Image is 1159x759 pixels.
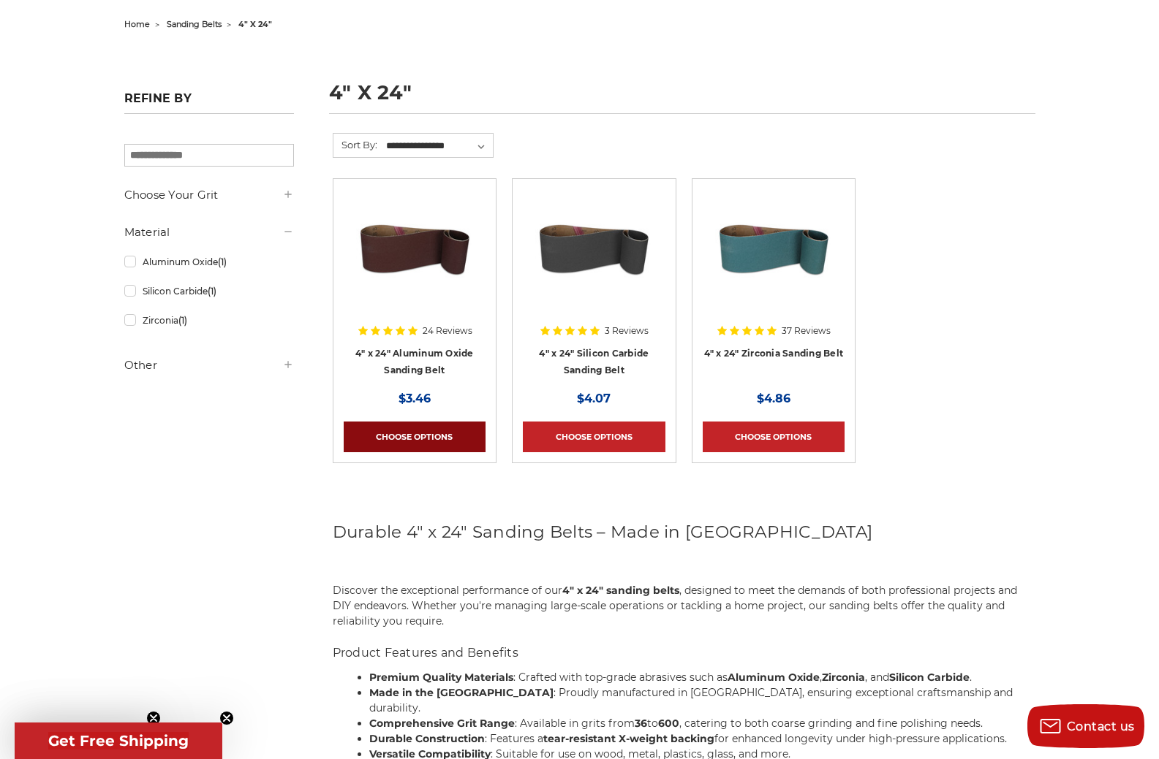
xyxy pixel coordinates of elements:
[658,717,679,730] strong: 600
[344,189,486,331] a: 4" x 24" Aluminum Oxide Sanding Belt
[146,711,161,725] button: Close teaser
[124,278,294,304] a: Silicon Carbide
[535,189,652,306] img: 4" x 24" Silicon Carbide File Belt
[208,286,216,297] span: (1)
[715,189,832,306] img: 4" x 24" Zirconia Sanding Belt
[384,135,493,157] select: Sort By:
[865,671,889,684] span: , and
[124,19,150,29] a: home
[970,671,972,684] span: .
[889,671,970,684] strong: Silicon Carbide
[782,327,831,335] span: 37 Reviews
[635,717,647,730] strong: 36
[423,327,472,335] span: 24 Reviews
[329,83,1035,114] h1: 4" x 24"
[679,717,983,730] span: , catering to both coarse grinding and fine polishing needs.
[703,189,845,331] a: 4" x 24" Zirconia Sanding Belt
[333,646,518,660] span: Product Features and Benefits
[728,671,820,684] strong: Aluminum Oxide
[333,134,377,156] label: Sort By:
[704,348,844,359] a: 4" x 24" Zirconia Sanding Belt
[822,671,865,684] strong: Zirconia
[124,249,294,275] a: Aluminum Oxide
[1067,720,1135,733] span: Contact us
[48,732,189,750] span: Get Free Shipping
[238,19,272,29] span: 4" x 24"
[333,522,873,542] span: Durable 4" x 24" Sanding Belts – Made in [GEOGRAPHIC_DATA]
[577,392,611,405] span: $4.07
[1027,704,1144,748] button: Contact us
[355,348,474,375] a: 4" x 24" Aluminum Oxide Sanding Belt
[703,422,845,452] a: Choose Options
[178,315,187,326] span: (1)
[369,686,554,699] strong: Made in the [GEOGRAPHIC_DATA]
[562,584,679,597] strong: 4" x 24" sanding belts
[356,189,473,306] img: 4" x 24" Aluminum Oxide Sanding Belt
[543,732,714,745] strong: tear-resistant X-weight backing
[523,422,665,452] a: Choose Options
[219,711,234,725] button: Close teaser
[124,224,294,241] h5: Material
[513,671,728,684] span: : Crafted with top-grade abrasives such as
[218,256,227,267] span: (1)
[333,584,1017,628] span: , designed to meet the demands of both professional projects and DIY endeavors. Whether you're ma...
[15,722,222,759] div: Get Free ShippingClose teaser
[124,186,294,204] h5: Choose Your Grit
[515,717,635,730] span: : Available in grits from
[369,686,1013,714] span: : Proudly manufactured in [GEOGRAPHIC_DATA], ensuring exceptional craftsmanship and durability.
[369,732,485,745] strong: Durable Construction
[124,308,294,333] a: Zirconia
[369,671,513,684] strong: Premium Quality Materials
[523,189,665,331] a: 4" x 24" Silicon Carbide File Belt
[124,91,294,114] h5: Refine by
[124,356,294,374] h5: Other
[167,19,222,29] a: sanding belts
[399,392,431,405] span: $3.46
[757,392,790,405] span: $4.86
[647,717,658,730] span: to
[605,327,649,335] span: 3 Reviews
[539,348,649,375] a: 4" x 24" Silicon Carbide Sanding Belt
[344,422,486,452] a: Choose Options
[820,671,822,684] span: ,
[369,717,515,730] strong: Comprehensive Grit Range
[485,732,543,745] span: : Features a
[333,584,562,597] span: Discover the exceptional performance of our
[714,732,1007,745] span: for enhanced longevity under high-pressure applications.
